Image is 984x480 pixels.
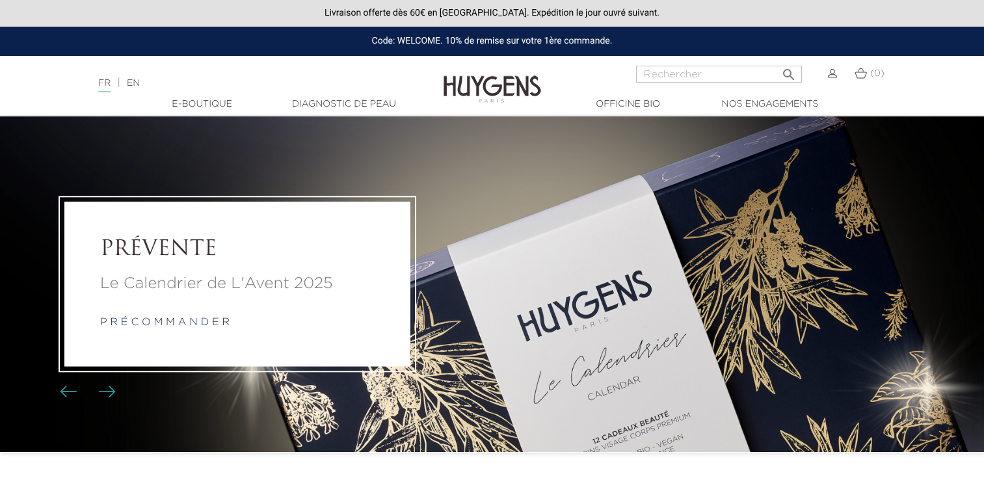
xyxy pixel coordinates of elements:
[100,273,375,296] a: Le Calendrier de L'Avent 2025
[705,98,835,111] a: Nos engagements
[100,238,375,263] a: PRÉVENTE
[563,98,693,111] a: Officine Bio
[137,98,267,111] a: E-Boutique
[444,55,541,105] img: Huygens
[65,382,107,402] div: Boutons du carrousel
[92,75,400,91] div: |
[636,66,802,83] input: Rechercher
[781,63,797,79] i: 
[777,62,801,79] button: 
[100,318,230,328] a: p r é c o m m a n d e r
[870,69,884,78] span: (0)
[98,79,111,92] a: FR
[279,98,409,111] a: Diagnostic de peau
[127,79,140,88] a: EN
